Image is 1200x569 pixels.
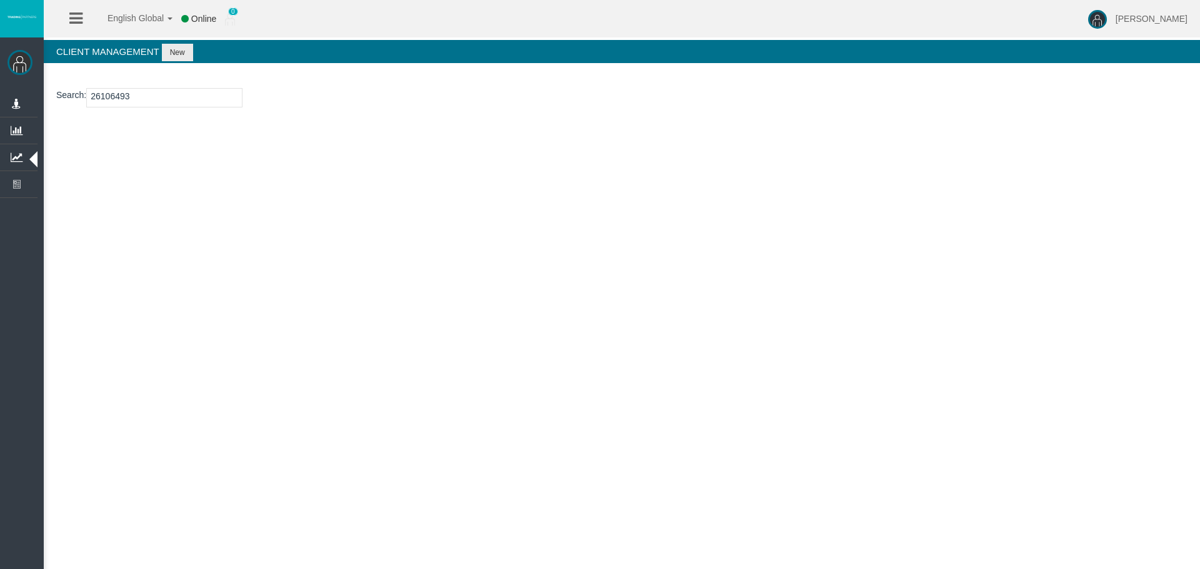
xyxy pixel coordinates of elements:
img: logo.svg [6,14,37,19]
label: Search [56,88,84,102]
p: : [56,88,1187,107]
img: user_small.png [225,13,235,26]
span: English Global [91,13,164,23]
button: New [162,44,193,61]
img: user-image [1088,10,1107,29]
span: Online [191,14,216,24]
span: [PERSON_NAME] [1116,14,1187,24]
span: 0 [228,7,238,16]
span: Client Management [56,46,159,57]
